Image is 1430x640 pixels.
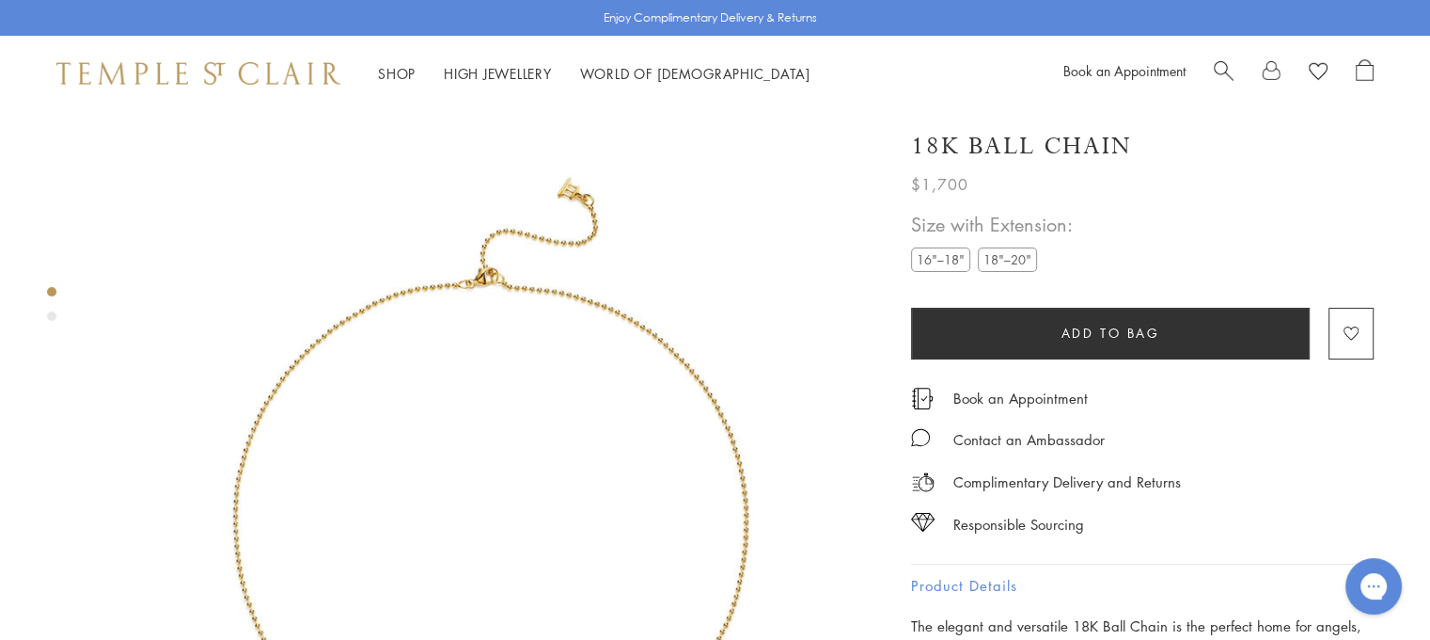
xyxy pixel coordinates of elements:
a: Book an Appointment [953,388,1088,408]
p: Complimentary Delivery and Returns [953,471,1181,494]
div: Contact an Ambassador [953,428,1105,452]
a: View Wishlist [1309,59,1328,88]
p: Enjoy Complimentary Delivery & Returns [604,8,817,27]
a: Search [1214,59,1234,88]
a: ShopShop [378,64,416,83]
button: Product Details [911,565,1374,607]
div: Product gallery navigation [47,282,56,336]
img: MessageIcon-01_2.svg [911,428,930,447]
img: icon_sourcing.svg [911,513,935,532]
a: High JewelleryHigh Jewellery [444,64,552,83]
label: 16"–18" [911,248,970,271]
img: Temple St. Clair [56,62,340,85]
button: Add to bag [911,308,1310,360]
h1: 18K Ball Chain [911,130,1132,163]
a: Book an Appointment [1063,61,1186,80]
div: Responsible Sourcing [953,513,1084,536]
label: 18"–20" [978,248,1037,271]
a: Open Shopping Bag [1356,59,1374,88]
span: Add to bag [1061,323,1160,344]
img: icon_appointment.svg [911,388,934,409]
span: $1,700 [911,172,968,197]
a: World of [DEMOGRAPHIC_DATA]World of [DEMOGRAPHIC_DATA] [580,64,810,83]
img: icon_delivery.svg [911,471,935,494]
span: Size with Extension: [911,209,1073,240]
iframe: Gorgias live chat messenger [1336,552,1411,621]
nav: Main navigation [378,62,810,86]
